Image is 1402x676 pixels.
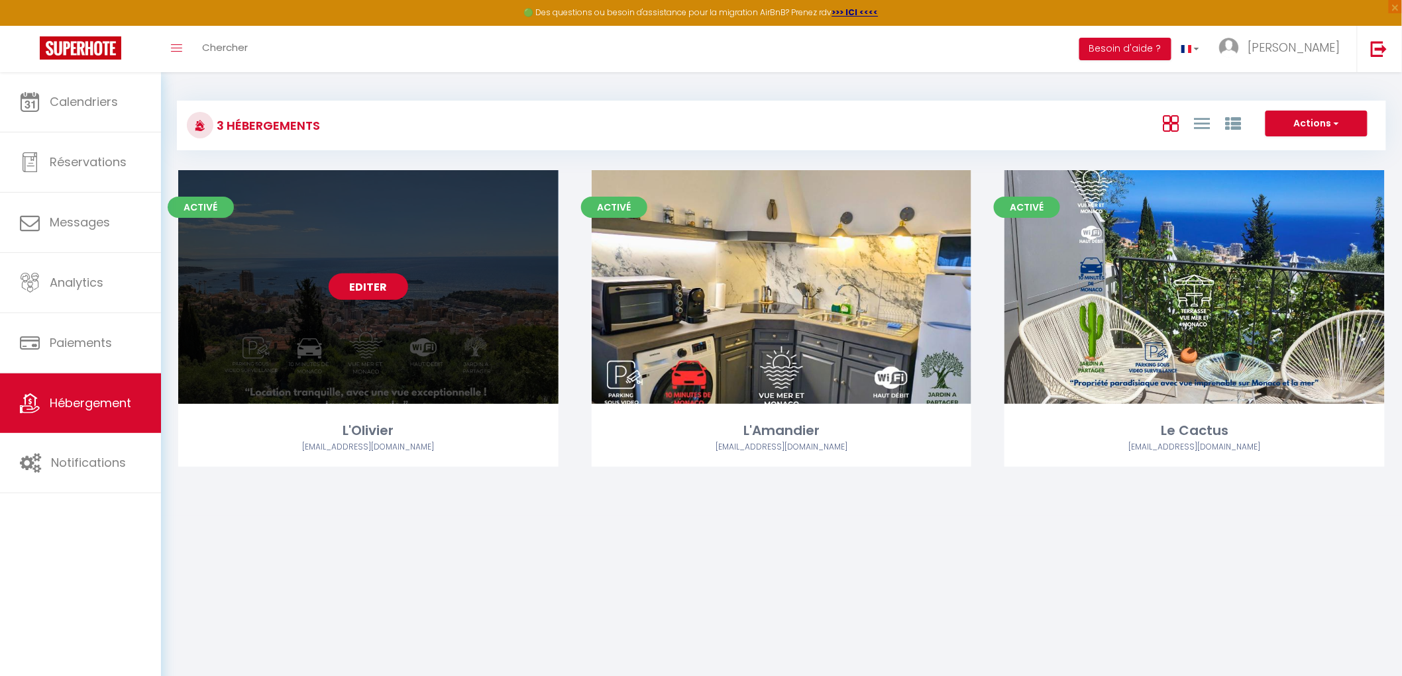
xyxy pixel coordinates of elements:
div: Airbnb [1004,441,1385,454]
span: Paiements [50,334,112,351]
button: Actions [1266,111,1368,137]
a: Vue en Box [1163,112,1179,134]
a: >>> ICI <<<< [832,7,879,18]
span: Hébergement [50,395,131,411]
img: Super Booking [40,36,121,60]
a: Editer [329,273,408,300]
a: Chercher [192,26,258,72]
span: Messages [50,214,110,230]
a: Vue en Liste [1194,112,1210,134]
span: Notifications [51,454,126,471]
span: Activé [168,197,234,218]
img: logout [1371,40,1387,57]
span: Analytics [50,274,103,291]
h3: 3 Hébergements [213,111,320,140]
div: L'Amandier [592,420,972,441]
div: Le Cactus [1004,420,1385,441]
span: Calendriers [50,93,118,110]
div: Airbnb [592,441,972,454]
a: Vue par Groupe [1225,112,1241,134]
div: L'Olivier [178,420,559,441]
span: Activé [581,197,647,218]
span: [PERSON_NAME] [1248,39,1340,56]
span: Chercher [202,40,248,54]
a: ... [PERSON_NAME] [1209,26,1357,72]
span: Réservations [50,154,127,170]
div: Airbnb [178,441,559,454]
button: Besoin d'aide ? [1079,38,1171,60]
span: Activé [994,197,1060,218]
img: ... [1219,38,1239,58]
